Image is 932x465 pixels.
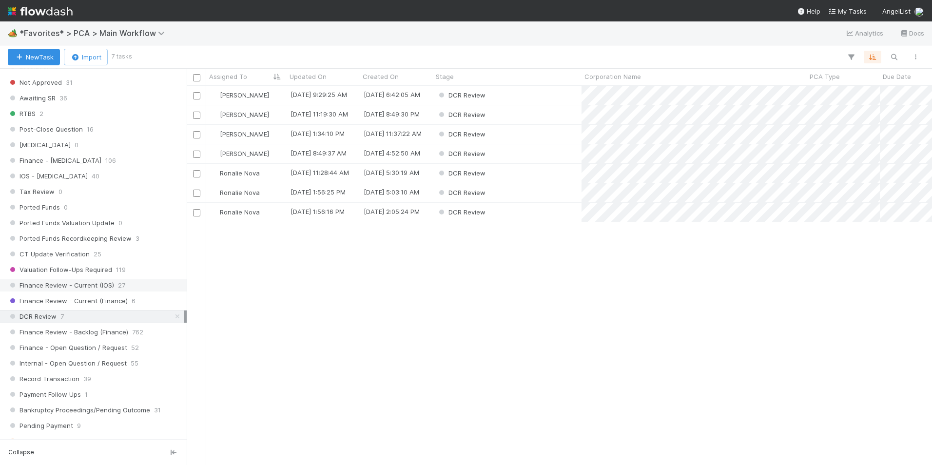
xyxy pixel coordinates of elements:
[291,187,346,197] div: [DATE] 1:56:25 PM
[8,3,73,19] img: logo-inverted-e16ddd16eac7371096b0.svg
[8,123,83,136] span: Post-Close Question
[291,109,348,119] div: [DATE] 11:19:30 AM
[193,92,200,99] input: Toggle Row Selected
[291,168,349,177] div: [DATE] 11:28:44 AM
[220,91,269,99] span: [PERSON_NAME]
[105,155,116,167] span: 106
[8,201,60,213] span: Ported Funds
[8,279,114,291] span: Finance Review - Current (IOS)
[8,29,18,37] span: 🏕️
[364,187,419,197] div: [DATE] 5:03:10 AM
[797,6,820,16] div: Help
[828,7,867,15] span: My Tasks
[810,72,840,81] span: PCA Type
[437,150,485,157] span: DCR Review
[118,217,122,229] span: 0
[211,91,218,99] img: avatar_d7f67417-030a-43ce-a3ce-a315a3ccfd08.png
[883,72,911,81] span: Due Date
[8,108,36,120] span: RTBS
[882,7,911,15] span: AngelList
[8,373,79,385] span: Record Transaction
[75,139,78,151] span: 0
[77,420,81,432] span: 9
[193,131,200,138] input: Toggle Row Selected
[66,77,73,89] span: 31
[8,49,60,65] button: NewTask
[193,112,200,119] input: Toggle Row Selected
[211,208,218,216] img: avatar_0d9988fd-9a15-4cc7-ad96-88feab9e0fa9.png
[210,168,260,178] div: Ronalie Nova
[220,208,260,216] span: Ronalie Nova
[193,151,200,158] input: Toggle Row Selected
[914,7,924,17] img: avatar_487f705b-1efa-4920-8de6-14528bcda38c.png
[364,129,422,138] div: [DATE] 11:37:22 AM
[8,342,127,354] span: Finance - Open Question / Request
[437,91,485,99] span: DCR Review
[116,264,126,276] span: 119
[39,108,43,120] span: 2
[8,357,127,369] span: Internal - Open Question / Request
[8,404,150,416] span: Bankruptcy Proceedings/Pending Outcome
[92,170,99,182] span: 40
[437,110,485,119] div: DCR Review
[211,150,218,157] img: avatar_b6a6ccf4-6160-40f7-90da-56c3221167ae.png
[437,168,485,178] div: DCR Review
[8,388,81,401] span: Payment Follow Ups
[291,148,347,158] div: [DATE] 8:49:37 AM
[437,111,485,118] span: DCR Review
[193,190,200,197] input: Toggle Row Selected
[8,264,112,276] span: Valuation Follow-Ups Required
[291,129,345,138] div: [DATE] 1:34:10 PM
[220,111,269,118] span: [PERSON_NAME]
[94,248,101,260] span: 25
[193,170,200,177] input: Toggle Row Selected
[8,92,56,104] span: Awaiting SR
[8,420,73,432] span: Pending Payment
[211,111,218,118] img: avatar_b6a6ccf4-6160-40f7-90da-56c3221167ae.png
[584,72,641,81] span: Corporation Name
[220,130,269,138] span: [PERSON_NAME]
[437,208,485,216] span: DCR Review
[211,189,218,196] img: avatar_0d9988fd-9a15-4cc7-ad96-88feab9e0fa9.png
[83,373,91,385] span: 39
[210,188,260,197] div: Ronalie Nova
[112,52,132,61] small: 7 tasks
[64,201,68,213] span: 0
[437,189,485,196] span: DCR Review
[211,130,218,138] img: avatar_b6a6ccf4-6160-40f7-90da-56c3221167ae.png
[132,295,136,307] span: 6
[437,130,485,138] span: DCR Review
[220,150,269,157] span: [PERSON_NAME]
[8,435,115,447] span: Post-Close Question - External
[8,448,34,457] span: Collapse
[136,232,139,245] span: 3
[8,326,128,338] span: Finance Review - Backlog (Finance)
[290,72,327,81] span: Updated On
[60,310,64,323] span: 7
[8,248,90,260] span: CT Update Verification
[220,169,260,177] span: Ronalie Nova
[364,168,419,177] div: [DATE] 5:30:19 AM
[8,170,88,182] span: IOS - [MEDICAL_DATA]
[8,310,57,323] span: DCR Review
[437,169,485,177] span: DCR Review
[210,207,260,217] div: Ronalie Nova
[131,342,139,354] span: 52
[364,109,420,119] div: [DATE] 8:49:30 PM
[210,129,269,139] div: [PERSON_NAME]
[291,207,345,216] div: [DATE] 1:56:16 PM
[210,149,269,158] div: [PERSON_NAME]
[437,129,485,139] div: DCR Review
[118,279,125,291] span: 27
[220,189,260,196] span: Ronalie Nova
[193,74,200,81] input: Toggle All Rows Selected
[363,72,399,81] span: Created On
[64,49,108,65] button: Import
[437,207,485,217] div: DCR Review
[8,139,71,151] span: [MEDICAL_DATA]
[845,27,884,39] a: Analytics
[8,232,132,245] span: Ported Funds Recordkeeping Review
[154,404,161,416] span: 31
[131,357,138,369] span: 55
[209,72,247,81] span: Assigned To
